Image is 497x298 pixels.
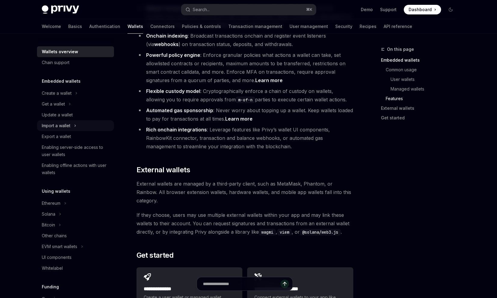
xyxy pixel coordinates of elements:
li: : Leverage features like Privy’s wallet UI components, RainbowKit connector, transaction and bala... [137,125,353,151]
code: @solana/web3.js [300,229,341,235]
span: Dashboard [409,7,432,13]
li: : Cryptographically enforce a chain of custody on wallets, allowing you to require approvals from... [137,87,353,104]
a: Chain support [37,57,114,68]
a: webhooks [154,41,179,48]
a: Recipes [360,19,376,34]
strong: Powerful policy engine [146,52,200,58]
h5: Funding [42,283,59,290]
code: viem [277,229,292,235]
div: Import a wallet [42,122,70,129]
button: Toggle EVM smart wallets section [37,241,114,252]
a: Learn more [255,77,283,84]
a: Basics [68,19,82,34]
span: Get started [137,250,173,260]
strong: Onchain indexing [146,33,188,39]
div: Other chains [42,232,67,239]
div: Enabling server-side access to user wallets [42,144,110,158]
a: UI components [37,252,114,263]
a: Authentication [89,19,120,34]
div: Enabling offline actions with user wallets [42,162,110,176]
code: wagmi [259,229,276,235]
span: External wallets are managed by a third-party client, such as MetaMask, Phantom, or Rainbow. All ... [137,180,353,205]
strong: Automated gas sponsorship [146,107,213,113]
strong: Flexible custody model [146,88,200,94]
a: Connectors [150,19,175,34]
button: Toggle dark mode [446,5,456,14]
span: If they choose, users may use multiple external wallets within your app and may link these wallet... [137,211,353,236]
button: Open search [181,4,316,15]
a: Transaction management [228,19,282,34]
div: Bitcoin [42,221,55,229]
a: API reference [384,19,412,34]
a: Managed wallets [381,84,460,94]
code: m-of-n [236,97,255,103]
button: Toggle Ethereum section [37,198,114,209]
button: Send message [281,280,289,288]
button: Toggle Import a wallet section [37,120,114,131]
a: Features [381,94,460,103]
a: Get started [381,113,460,123]
a: Policies & controls [182,19,221,34]
a: Support [380,7,397,13]
div: Whitelabel [42,265,63,272]
div: Export a wallet [42,133,71,140]
a: External wallets [381,103,460,113]
div: Create a wallet [42,90,72,97]
span: ⌘ K [306,7,312,12]
li: : Enforce granular policies what actions a wallet can take, set allowlisted contracts or recipien... [137,51,353,84]
div: UI components [42,254,72,261]
input: Ask a question... [203,277,281,290]
div: Get a wallet [42,100,65,108]
a: Dashboard [404,5,441,14]
a: Whitelabel [37,263,114,274]
div: Chain support [42,59,69,66]
a: Enabling offline actions with user wallets [37,160,114,178]
a: Security [335,19,352,34]
a: User wallets [381,75,460,84]
a: Wallets [127,19,143,34]
button: Toggle Get a wallet section [37,99,114,109]
a: Export a wallet [37,131,114,142]
button: Toggle Solana section [37,209,114,220]
div: Search... [193,6,210,13]
div: EVM smart wallets [42,243,77,250]
a: Demo [361,7,373,13]
div: Ethereum [42,200,60,207]
a: Update a wallet [37,109,114,120]
li: : Broadcast transactions onchain and register event listeners (via ) on transaction status, depos... [137,32,353,48]
div: Solana [42,210,55,218]
img: dark logo [42,5,79,14]
a: Welcome [42,19,61,34]
span: External wallets [137,165,190,175]
a: Wallets overview [37,46,114,57]
li: : Never worry about topping up a wallet. Keep wallets loaded to pay for transactions at all times. [137,106,353,123]
a: Learn more [225,116,253,122]
h5: Using wallets [42,188,70,195]
strong: Rich onchain integrations [146,127,207,133]
button: Toggle Create a wallet section [37,88,114,99]
a: User management [290,19,328,34]
div: Update a wallet [42,111,73,118]
span: On this page [387,46,414,53]
h5: Embedded wallets [42,78,81,85]
a: Other chains [37,230,114,241]
div: Wallets overview [42,48,78,55]
a: Enabling server-side access to user wallets [37,142,114,160]
a: Common usage [381,65,460,75]
button: Toggle Bitcoin section [37,220,114,230]
a: Embedded wallets [381,55,460,65]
